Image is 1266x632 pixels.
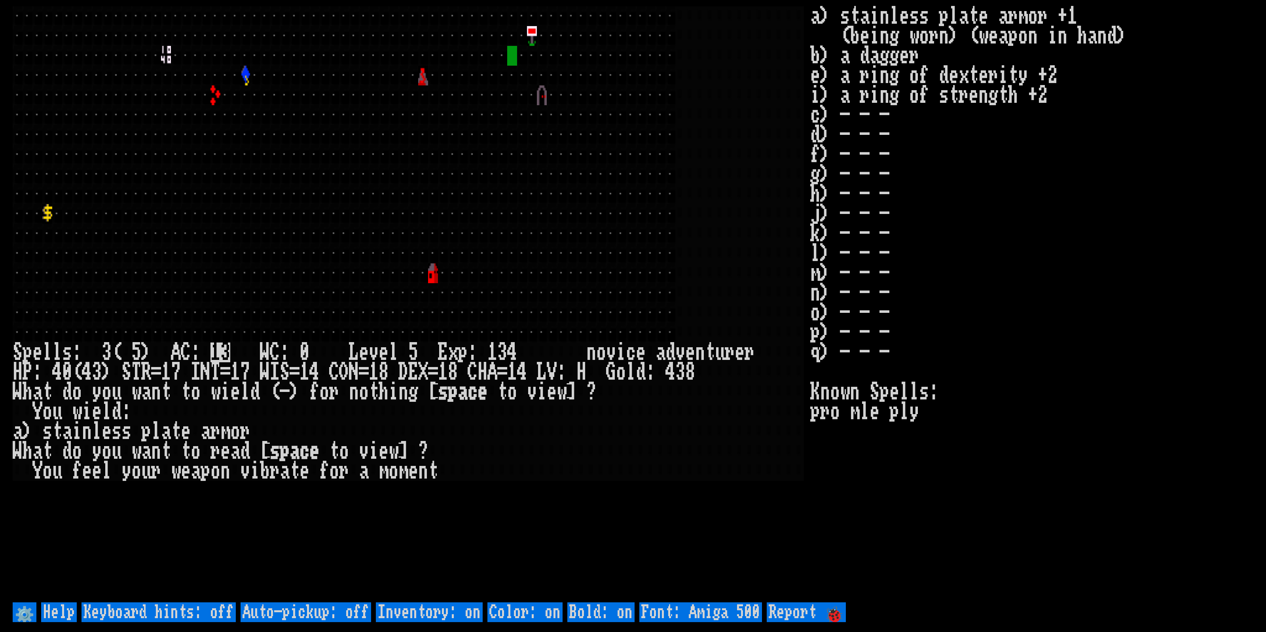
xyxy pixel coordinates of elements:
[230,441,240,461] div: a
[72,402,82,422] div: w
[379,382,389,402] div: h
[636,362,646,382] div: d
[379,362,389,382] div: 8
[62,422,72,441] div: a
[92,402,102,422] div: e
[260,342,270,362] div: W
[487,602,563,622] input: Color: on
[665,342,675,362] div: d
[13,602,36,622] input: ⚙️
[62,342,72,362] div: s
[92,461,102,481] div: e
[181,461,191,481] div: e
[13,362,23,382] div: H
[656,342,665,362] div: a
[141,382,151,402] div: a
[507,342,517,362] div: 4
[478,382,487,402] div: e
[102,441,112,461] div: o
[210,461,220,481] div: o
[428,362,438,382] div: =
[329,362,339,382] div: C
[379,441,389,461] div: e
[171,342,181,362] div: A
[319,461,329,481] div: f
[280,362,290,382] div: S
[131,342,141,362] div: 5
[695,342,705,362] div: n
[418,441,428,461] div: ?
[389,461,398,481] div: o
[112,382,121,402] div: u
[151,422,161,441] div: l
[468,382,478,402] div: c
[32,362,42,382] div: :
[675,362,685,382] div: 3
[23,382,32,402] div: h
[102,461,112,481] div: l
[280,382,290,402] div: -
[389,441,398,461] div: w
[389,382,398,402] div: i
[241,602,371,622] input: Auto-pickup: off
[240,422,250,441] div: r
[102,422,112,441] div: e
[379,342,389,362] div: e
[339,461,349,481] div: r
[191,441,201,461] div: o
[270,342,280,362] div: C
[32,402,42,422] div: Y
[376,602,483,622] input: Inventory: on
[112,342,121,362] div: (
[280,342,290,362] div: :
[52,461,62,481] div: u
[201,461,210,481] div: p
[290,461,299,481] div: t
[161,422,171,441] div: a
[685,342,695,362] div: e
[191,362,201,382] div: I
[102,382,112,402] div: o
[112,422,121,441] div: s
[161,441,171,461] div: t
[210,362,220,382] div: T
[42,422,52,441] div: s
[240,441,250,461] div: d
[448,382,458,402] div: p
[240,382,250,402] div: l
[270,362,280,382] div: I
[220,441,230,461] div: e
[745,342,754,362] div: r
[260,441,270,461] div: [
[121,362,131,382] div: S
[369,342,379,362] div: v
[72,382,82,402] div: o
[725,342,735,362] div: r
[280,461,290,481] div: a
[329,461,339,481] div: o
[428,461,438,481] div: t
[181,342,191,362] div: C
[181,382,191,402] div: t
[497,342,507,362] div: 3
[42,461,52,481] div: o
[428,382,438,402] div: [
[62,441,72,461] div: d
[260,461,270,481] div: b
[567,602,635,622] input: Bold: on
[141,461,151,481] div: u
[131,461,141,481] div: o
[319,382,329,402] div: o
[240,362,250,382] div: 7
[290,362,299,382] div: =
[339,362,349,382] div: O
[112,402,121,422] div: d
[13,342,23,362] div: S
[121,461,131,481] div: y
[537,382,547,402] div: i
[72,422,82,441] div: i
[92,441,102,461] div: y
[329,441,339,461] div: t
[369,382,379,402] div: t
[191,382,201,402] div: o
